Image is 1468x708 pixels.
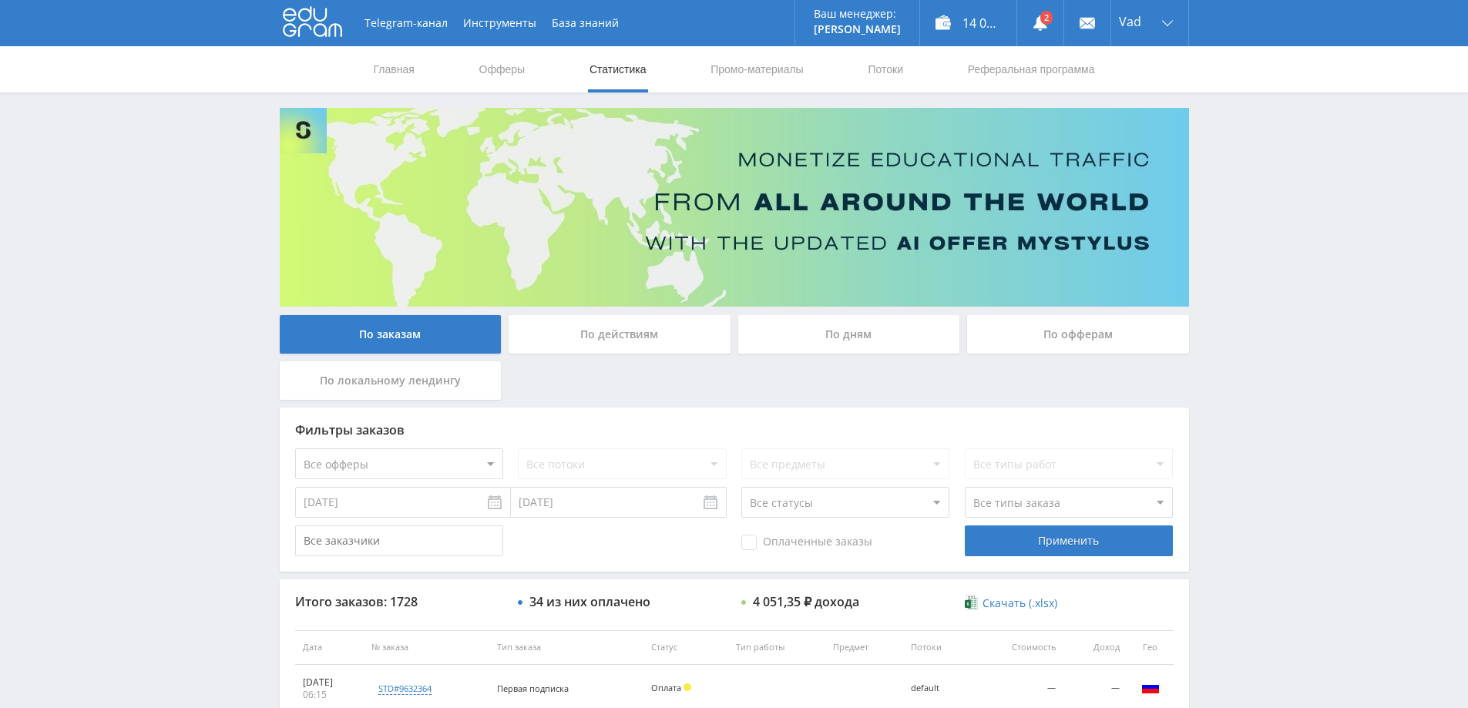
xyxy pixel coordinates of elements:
th: Тип заказа [489,630,643,665]
div: Применить [965,525,1173,556]
div: По локальному лендингу [280,361,502,400]
a: Реферальная программа [966,46,1097,92]
a: Главная [372,46,416,92]
span: Первая подписка [497,683,569,694]
input: Все заказчики [295,525,503,556]
p: [PERSON_NAME] [814,23,901,35]
div: По офферам [967,315,1189,354]
div: std#9632364 [378,683,432,695]
th: Тип работы [728,630,825,665]
div: Итого заказов: 1728 [295,595,503,609]
div: По действиям [509,315,731,354]
a: Статистика [588,46,648,92]
div: Фильтры заказов [295,423,1174,437]
span: Оплата [651,682,681,693]
th: Дата [295,630,364,665]
img: rus.png [1141,678,1160,696]
span: Скачать (.xlsx) [983,597,1057,609]
th: Доход [1063,630,1127,665]
a: Скачать (.xlsx) [965,596,1057,611]
img: xlsx [965,595,978,610]
img: Banner [280,108,1189,307]
span: Vad [1119,15,1141,28]
a: Промо-материалы [709,46,805,92]
div: 34 из них оплачено [529,595,650,609]
div: 06:15 [303,689,357,701]
th: Потоки [903,630,973,665]
div: По дням [738,315,960,354]
div: 4 051,35 ₽ дохода [753,595,859,609]
th: Предмет [825,630,902,665]
div: default [911,683,966,693]
th: Статус [643,630,728,665]
p: Ваш менеджер: [814,8,901,20]
span: Оплаченные заказы [741,535,872,550]
th: Стоимость [973,630,1063,665]
span: Холд [684,683,691,691]
a: Потоки [866,46,905,92]
div: [DATE] [303,676,357,689]
div: По заказам [280,315,502,354]
th: Гео [1127,630,1174,665]
th: № заказа [364,630,489,665]
a: Офферы [478,46,527,92]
